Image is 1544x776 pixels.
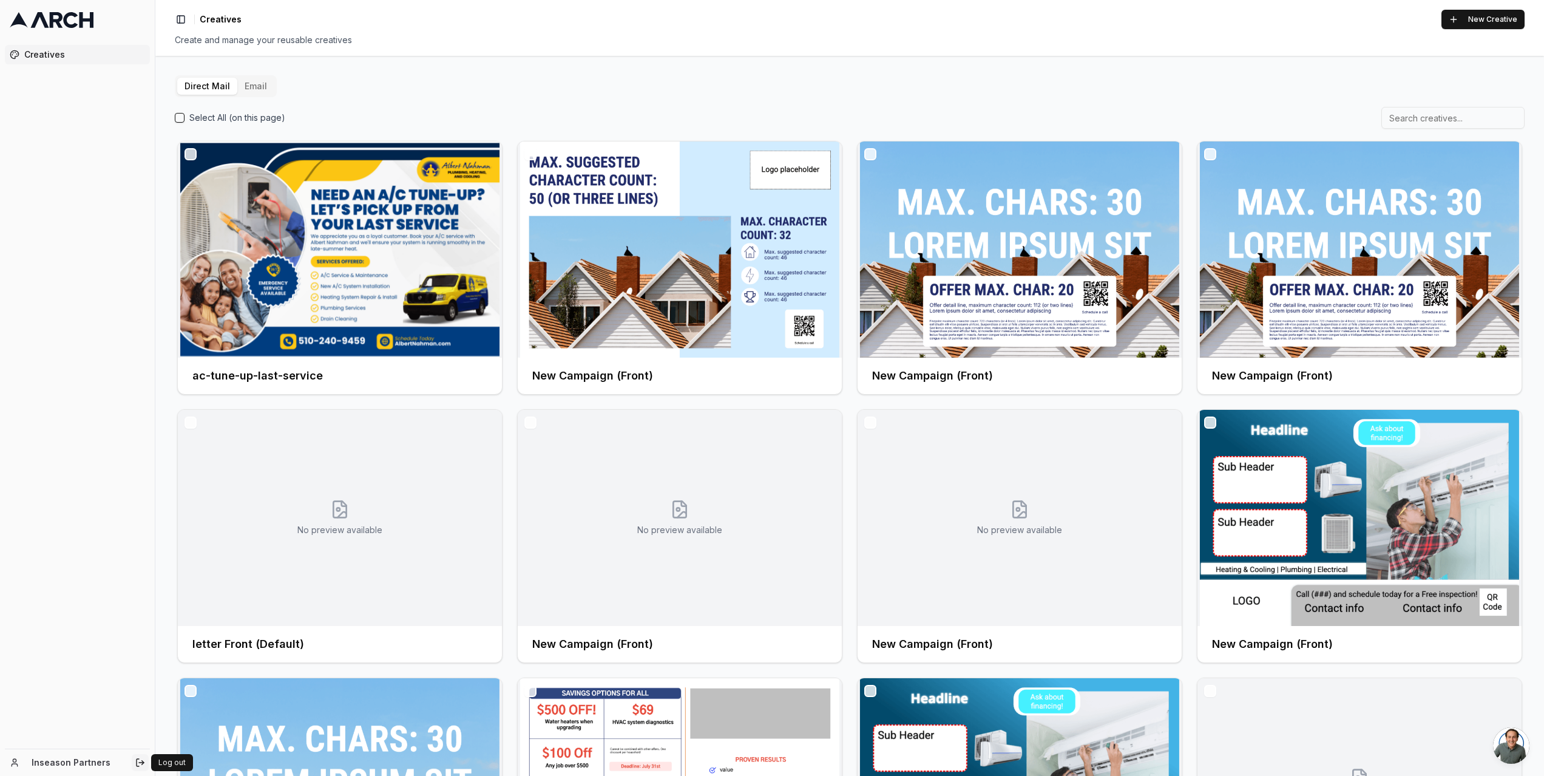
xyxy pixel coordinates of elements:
[24,49,145,61] span: Creatives
[132,754,149,771] button: Log out
[1493,727,1529,764] div: Open chat
[151,754,193,771] div: Log out
[32,757,122,769] a: Inseason Partners
[5,45,150,64] a: Creatives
